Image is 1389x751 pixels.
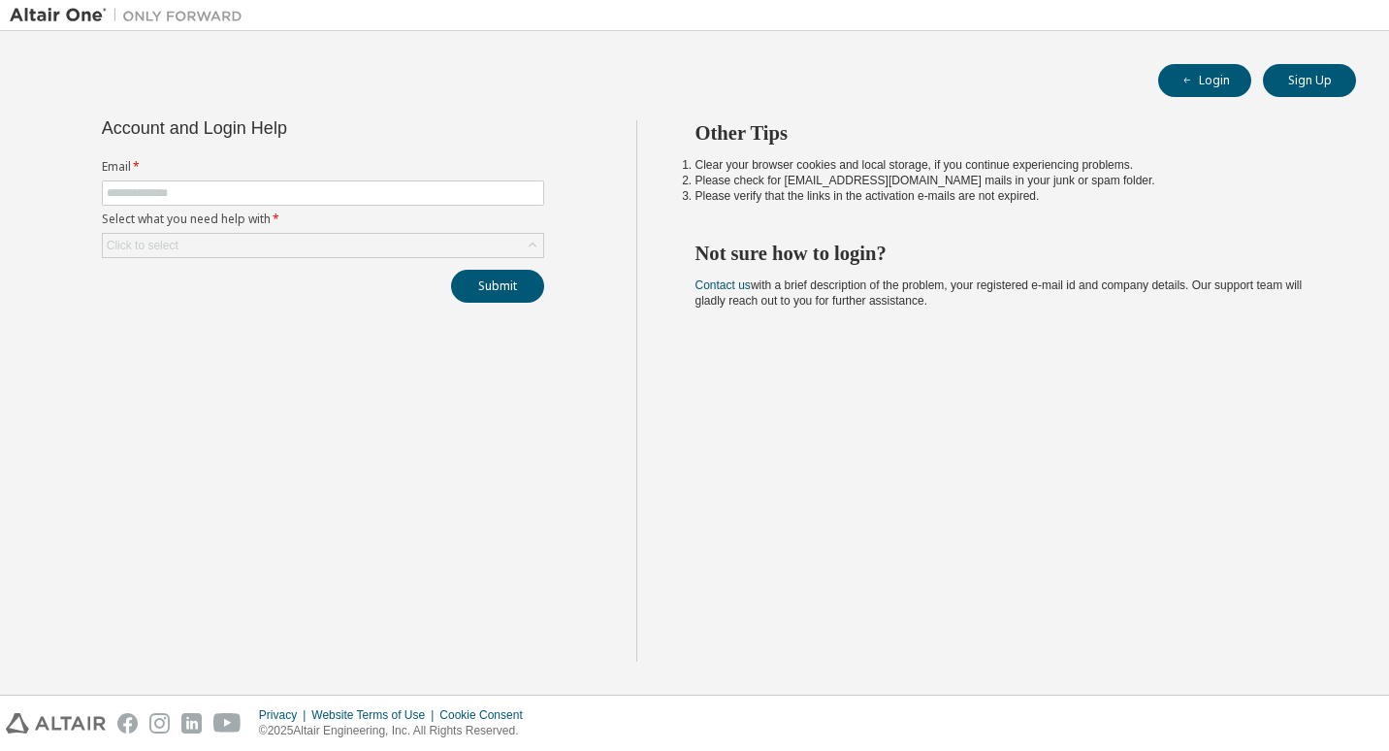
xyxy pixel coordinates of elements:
button: Login [1158,64,1251,97]
div: Account and Login Help [102,120,456,136]
img: altair_logo.svg [6,713,106,734]
h2: Other Tips [695,120,1322,146]
li: Please check for [EMAIL_ADDRESS][DOMAIN_NAME] mails in your junk or spam folder. [695,173,1322,188]
img: instagram.svg [149,713,170,734]
img: facebook.svg [117,713,138,734]
p: © 2025 Altair Engineering, Inc. All Rights Reserved. [259,723,534,739]
img: youtube.svg [213,713,242,734]
h2: Not sure how to login? [695,241,1322,266]
div: Website Terms of Use [311,707,439,723]
button: Submit [451,270,544,303]
a: Contact us [695,278,751,292]
img: linkedin.svg [181,713,202,734]
div: Click to select [107,238,178,253]
img: Altair One [10,6,252,25]
li: Clear your browser cookies and local storage, if you continue experiencing problems. [695,157,1322,173]
label: Email [102,159,544,175]
span: with a brief description of the problem, your registered e-mail id and company details. Our suppo... [695,278,1303,308]
li: Please verify that the links in the activation e-mails are not expired. [695,188,1322,204]
label: Select what you need help with [102,212,544,227]
div: Click to select [103,234,543,257]
button: Sign Up [1263,64,1356,97]
div: Cookie Consent [439,707,533,723]
div: Privacy [259,707,311,723]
